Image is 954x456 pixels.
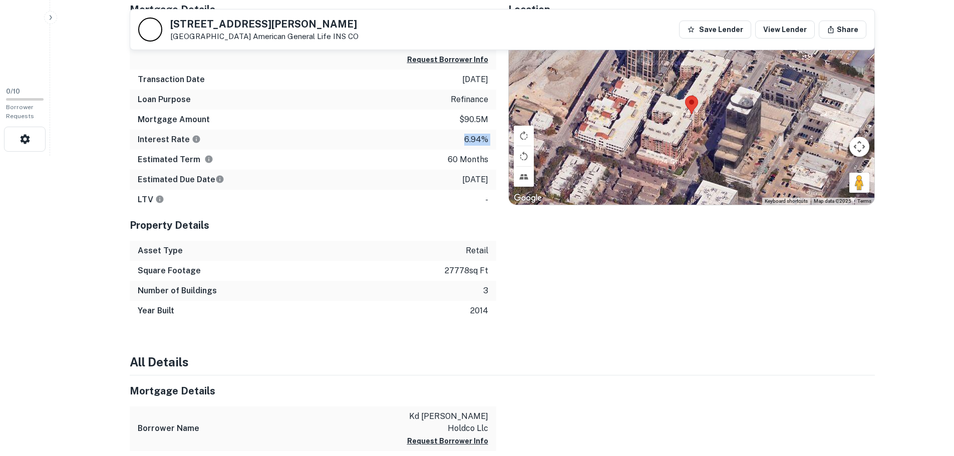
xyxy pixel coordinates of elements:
[483,285,488,297] p: 3
[215,175,224,184] svg: Estimate is based on a standard schedule for this type of loan.
[485,194,488,206] p: -
[849,137,869,157] button: Map camera controls
[514,126,534,146] button: Rotate map clockwise
[138,134,201,146] h6: Interest Rate
[459,114,488,126] p: $90.5m
[451,94,488,106] p: refinance
[857,198,871,204] a: Terms (opens in new tab)
[130,383,496,398] h5: Mortgage Details
[6,104,34,120] span: Borrower Requests
[138,422,199,434] h6: Borrower Name
[130,353,875,371] h4: All Details
[170,19,359,29] h5: [STREET_ADDRESS][PERSON_NAME]
[511,192,544,205] img: Google
[138,114,210,126] h6: Mortgage Amount
[448,154,488,166] p: 60 months
[130,2,496,17] h5: Mortgage Details
[445,265,488,277] p: 27778 sq ft
[138,285,217,297] h6: Number of Buildings
[508,2,875,17] h5: Location
[155,195,164,204] svg: LTVs displayed on the website are for informational purposes only and may be reported incorrectly...
[138,94,191,106] h6: Loan Purpose
[138,154,213,166] h6: Estimated Term
[904,376,954,424] iframe: Chat Widget
[138,74,205,86] h6: Transaction Date
[138,265,201,277] h6: Square Footage
[755,21,815,39] a: View Lender
[511,192,544,205] a: Open this area in Google Maps (opens a new window)
[679,21,751,39] button: Save Lender
[130,218,496,233] h5: Property Details
[470,305,488,317] p: 2014
[407,435,488,447] button: Request Borrower Info
[138,245,183,257] h6: Asset Type
[849,173,869,193] button: Drag Pegman onto the map to open Street View
[170,32,359,41] p: [GEOGRAPHIC_DATA]
[192,135,201,144] svg: The interest rates displayed on the website are for informational purposes only and may be report...
[514,167,534,187] button: Tilt map
[462,174,488,186] p: [DATE]
[138,305,174,317] h6: Year Built
[138,194,164,206] h6: LTV
[814,198,851,204] span: Map data ©2025
[398,410,488,434] p: kd [PERSON_NAME] holdco llc
[204,155,213,164] svg: Term is based on a standard schedule for this type of loan.
[514,146,534,166] button: Rotate map counterclockwise
[466,245,488,257] p: retail
[462,74,488,86] p: [DATE]
[765,198,808,205] button: Keyboard shortcuts
[407,54,488,66] button: Request Borrower Info
[253,32,359,41] a: American General Life INS CO
[138,174,224,186] h6: Estimated Due Date
[464,134,488,146] p: 6.94%
[6,88,20,95] span: 0 / 10
[819,21,866,39] button: Share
